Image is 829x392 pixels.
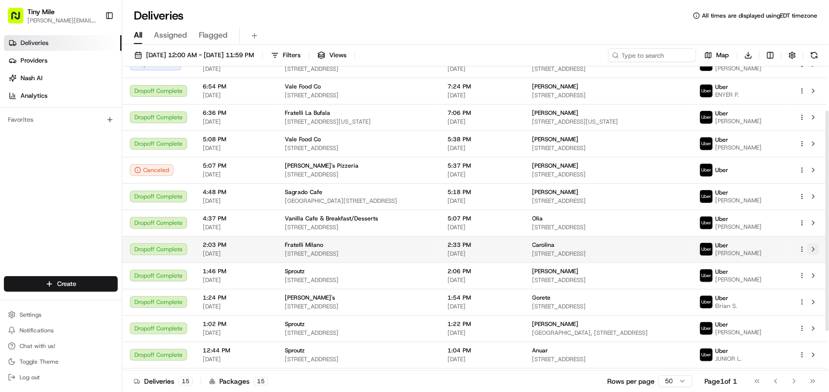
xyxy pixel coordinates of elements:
span: Tiny Mile [27,7,55,17]
span: [DATE] [203,250,269,258]
button: Start new chat [166,96,178,108]
span: 1:02 PM [203,320,269,328]
img: Angelique Valdez [10,169,25,184]
span: Assigned [154,29,187,41]
button: Filters [267,48,305,62]
span: [DATE] [203,223,269,231]
span: All [134,29,142,41]
p: Rows per page [607,376,655,386]
span: [DATE] [448,144,517,152]
span: [DATE] [448,329,517,337]
span: Uber [715,189,728,196]
span: Fratelli Milano [285,241,323,249]
span: [STREET_ADDRESS] [532,276,684,284]
span: Uber [715,347,728,355]
span: [STREET_ADDRESS] [532,355,684,363]
span: [STREET_ADDRESS] [285,65,432,73]
span: [STREET_ADDRESS][US_STATE] [532,118,684,126]
span: Analytics [21,91,47,100]
span: Sagrado Cafe [285,188,322,196]
img: 1736555255976-a54dd68f-1ca7-489b-9aae-adbdc363a1c4 [10,93,27,111]
div: Page 1 of 1 [704,376,737,386]
span: [PERSON_NAME] [532,83,579,90]
span: JUNIOR L. [715,355,742,363]
span: [DATE] [448,250,517,258]
span: 5:08 PM [203,135,269,143]
button: Settings [4,308,118,322]
img: uber-new-logo.jpeg [700,217,713,229]
div: Start new chat [44,93,160,103]
span: 7:24 PM [448,83,517,90]
span: [DATE] [38,152,58,159]
span: [STREET_ADDRESS] [532,65,684,73]
span: Uber [715,166,728,174]
img: 5e9a9d7314ff4150bce227a61376b483.jpg [21,93,38,111]
span: [DATE] [203,329,269,337]
div: 15 [178,377,193,386]
img: uber-new-logo.jpeg [700,322,713,335]
span: [DATE] [203,91,269,99]
span: 5:37 PM [448,162,517,170]
span: [STREET_ADDRESS] [532,197,684,205]
span: [PERSON_NAME]'s Pizzeria [285,162,359,170]
span: [PERSON_NAME] [715,223,762,231]
span: [DATE] [448,197,517,205]
img: uber-new-logo.jpeg [700,243,713,256]
span: Toggle Theme [20,358,59,366]
span: [STREET_ADDRESS] [532,223,684,231]
span: 12:44 PM [203,347,269,354]
span: Pylon [97,242,118,250]
span: [PERSON_NAME] [715,249,762,257]
span: Elrian S. [715,302,737,310]
button: [PERSON_NAME][EMAIL_ADDRESS] [27,17,97,24]
span: 2:06 PM [448,267,517,275]
button: Canceled [130,164,173,176]
span: Fratelli La Bufala [285,109,330,117]
span: [PERSON_NAME] [715,196,762,204]
span: Olia [532,215,543,222]
div: We're available if you need us! [44,103,134,111]
a: Analytics [4,88,122,104]
img: uber-new-logo.jpeg [700,85,713,97]
span: Uber [715,215,728,223]
button: Create [4,276,118,292]
span: [STREET_ADDRESS] [532,250,684,258]
span: [STREET_ADDRESS] [285,329,432,337]
span: Sproutz [285,320,305,328]
span: [PERSON_NAME] [715,65,762,72]
button: Chat with us! [4,339,118,353]
span: [STREET_ADDRESS] [532,91,684,99]
span: 5:38 PM [448,135,517,143]
span: Anuar [532,347,549,354]
span: Vale Food Co [285,135,321,143]
span: Create [57,280,76,288]
span: [DATE] [448,171,517,178]
button: Views [313,48,351,62]
span: Uber [715,241,728,249]
span: • [32,152,36,159]
span: 6:36 PM [203,109,269,117]
span: [DATE] [203,118,269,126]
span: [DATE] [203,355,269,363]
span: [STREET_ADDRESS] [285,144,432,152]
span: ENYER P. [715,91,739,99]
span: [DATE] [203,171,269,178]
span: [DATE] [448,223,517,231]
span: Knowledge Base [20,218,75,228]
span: Uber [715,136,728,144]
span: Filters [283,51,300,60]
img: 1736555255976-a54dd68f-1ca7-489b-9aae-adbdc363a1c4 [20,178,27,186]
span: [PERSON_NAME] [715,276,762,283]
span: [STREET_ADDRESS] [285,276,432,284]
a: 💻API Documentation [79,215,161,232]
span: Flagged [199,29,228,41]
span: Views [329,51,346,60]
span: [STREET_ADDRESS] [285,171,432,178]
span: 5:07 PM [203,162,269,170]
div: Deliveries [134,376,193,386]
span: 5:18 PM [448,188,517,196]
img: Nash [10,10,29,29]
span: [DATE] [203,65,269,73]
